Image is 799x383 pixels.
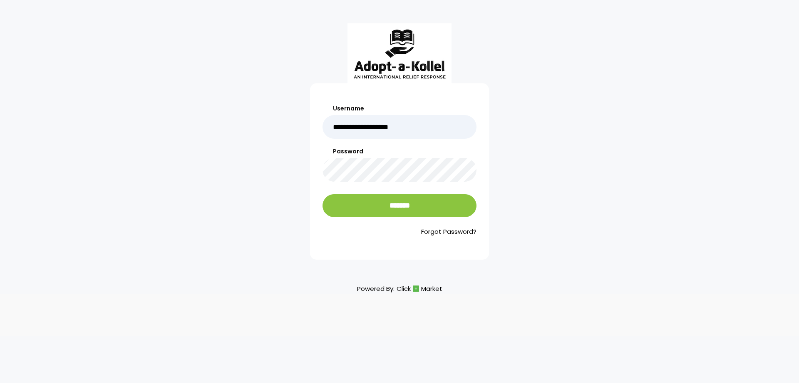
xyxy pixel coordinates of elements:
a: Forgot Password? [323,227,476,237]
label: Username [323,104,476,113]
img: cm_icon.png [413,285,419,292]
p: Powered By: [357,283,442,294]
img: aak_logo_sm.jpeg [347,23,452,83]
label: Password [323,147,476,156]
a: ClickMarket [397,283,442,294]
